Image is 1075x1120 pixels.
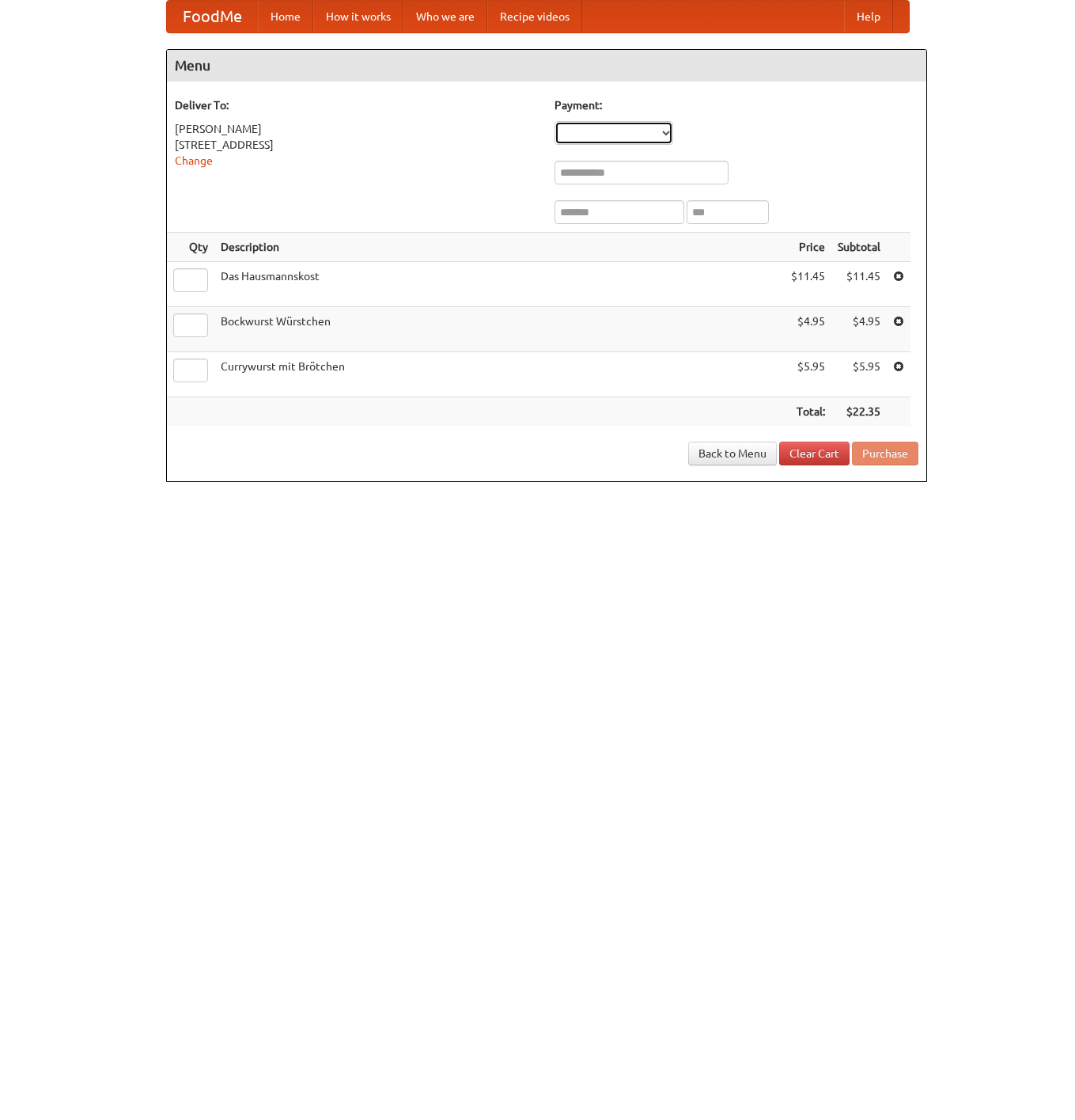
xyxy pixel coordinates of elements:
[175,137,539,153] div: [STREET_ADDRESS]
[167,1,258,32] a: FoodMe
[167,50,926,82] h4: Menu
[785,233,831,262] th: Price
[852,442,918,465] button: Purchase
[785,307,831,352] td: $4.95
[214,352,785,397] td: Currywurst mit Brötchen
[688,442,777,465] a: Back to Menu
[214,307,785,352] td: Bockwurst Würstchen
[487,1,582,32] a: Recipe videos
[555,97,918,113] h5: Payment:
[831,262,887,307] td: $11.45
[214,262,785,307] td: Das Hausmannskost
[831,307,887,352] td: $4.95
[167,233,214,262] th: Qty
[844,1,893,32] a: Help
[779,442,850,465] a: Clear Cart
[175,97,539,113] h5: Deliver To:
[785,262,831,307] td: $11.45
[214,233,785,262] th: Description
[785,397,831,427] th: Total:
[175,121,539,137] div: [PERSON_NAME]
[831,397,887,427] th: $22.35
[258,1,313,32] a: Home
[175,154,213,167] a: Change
[831,233,887,262] th: Subtotal
[313,1,403,32] a: How it works
[403,1,487,32] a: Who we are
[831,352,887,397] td: $5.95
[785,352,831,397] td: $5.95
